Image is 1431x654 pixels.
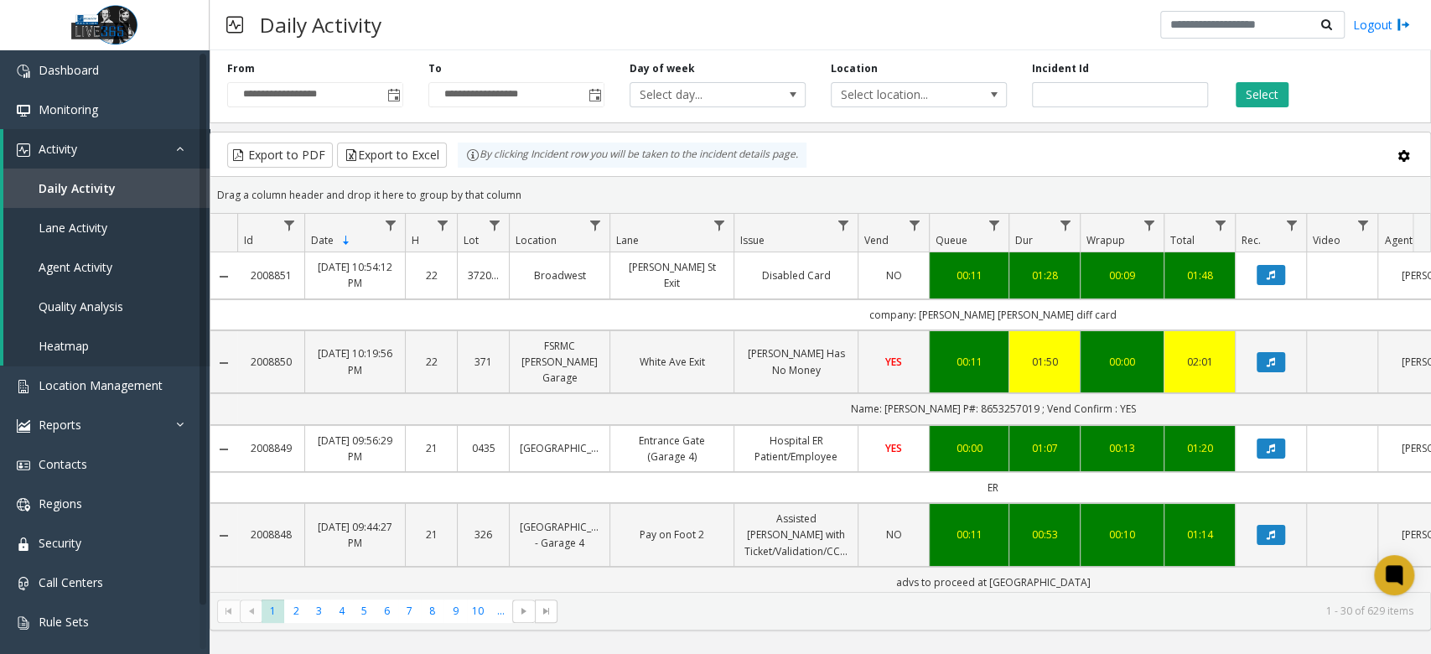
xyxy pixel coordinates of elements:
span: Page 2 [284,599,307,622]
span: Queue [936,233,967,247]
a: Dur Filter Menu [1054,214,1076,236]
a: 2008848 [247,527,294,542]
a: Hospital ER Patient/Employee [744,433,848,465]
a: 371 [468,354,499,370]
a: 00:11 [940,267,998,283]
a: 2008850 [247,354,294,370]
span: YES [885,441,902,455]
a: Wrapup Filter Menu [1138,214,1160,236]
span: YES [885,355,902,369]
span: Agent Activity [39,259,112,275]
span: Go to the next page [512,599,535,623]
a: Lane Filter Menu [708,214,730,236]
a: [GEOGRAPHIC_DATA] - Garage 4 [520,519,599,551]
span: Page 9 [443,599,466,622]
a: Location Filter Menu [583,214,606,236]
span: Vend [864,233,889,247]
a: [PERSON_NAME] St Exit [620,259,723,291]
div: 01:07 [1019,440,1070,456]
div: 01:48 [1174,267,1225,283]
a: [GEOGRAPHIC_DATA] [520,440,599,456]
a: NO [868,267,919,283]
a: [DATE] 09:56:29 PM [315,433,395,465]
span: Lane Activity [39,220,107,236]
a: 01:14 [1174,527,1225,542]
span: Activity [39,141,77,157]
a: Vend Filter Menu [903,214,925,236]
a: 2008849 [247,440,294,456]
a: Id Filter Menu [278,214,301,236]
a: 00:11 [940,527,998,542]
label: From [227,61,255,76]
a: 326 [468,527,499,542]
a: Collapse Details [210,270,237,283]
a: [DATE] 10:19:56 PM [315,345,395,377]
span: Security [39,535,81,551]
div: 01:28 [1019,267,1070,283]
a: Video Filter Menu [1351,214,1374,236]
span: Call Centers [39,574,103,590]
a: 00:00 [1091,354,1154,370]
a: Issue Filter Menu [832,214,854,236]
span: Page 6 [376,599,398,622]
img: 'icon' [17,380,30,393]
a: YES [868,440,919,456]
div: 00:09 [1091,267,1154,283]
span: Page 5 [353,599,376,622]
a: 2008851 [247,267,294,283]
a: Quality Analysis [3,287,210,326]
span: Go to the last page [540,605,553,618]
a: Agent Activity [3,247,210,287]
a: [DATE] 09:44:27 PM [315,519,395,551]
a: Daily Activity [3,169,210,208]
a: 01:20 [1174,440,1225,456]
span: Go to the last page [535,599,557,623]
span: Go to the next page [517,605,531,618]
span: Toggle popup [384,83,402,106]
img: 'icon' [17,577,30,590]
div: 00:11 [940,354,998,370]
span: Page 8 [421,599,443,622]
a: FSRMC [PERSON_NAME] Garage [520,338,599,387]
a: Pay on Foot 2 [620,527,723,542]
label: Day of week [630,61,695,76]
div: 02:01 [1174,354,1225,370]
span: Issue [740,233,765,247]
a: YES [868,354,919,370]
img: 'icon' [17,498,30,511]
span: Regions [39,496,82,511]
div: 00:53 [1019,527,1070,542]
img: 'icon' [17,104,30,117]
h3: Daily Activity [251,4,390,45]
span: Rule Sets [39,614,89,630]
a: 21 [416,527,447,542]
a: White Ave Exit [620,354,723,370]
span: Total [1170,233,1195,247]
a: Date Filter Menu [379,214,402,236]
span: Page 11 [490,599,512,622]
span: Page 3 [308,599,330,622]
label: Location [831,61,878,76]
span: Rec. [1242,233,1261,247]
a: 22 [416,354,447,370]
a: 00:13 [1091,440,1154,456]
img: 'icon' [17,459,30,472]
span: Location [516,233,557,247]
a: 00:10 [1091,527,1154,542]
div: 01:50 [1019,354,1070,370]
a: 00:00 [940,440,998,456]
img: 'icon' [17,616,30,630]
span: Dashboard [39,62,99,78]
img: pageIcon [226,4,243,45]
a: [DATE] 10:54:12 PM [315,259,395,291]
a: [PERSON_NAME] Has No Money [744,345,848,377]
a: Collapse Details [210,356,237,370]
img: 'icon' [17,419,30,433]
span: Page 4 [330,599,353,622]
button: Export to Excel [337,143,447,168]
